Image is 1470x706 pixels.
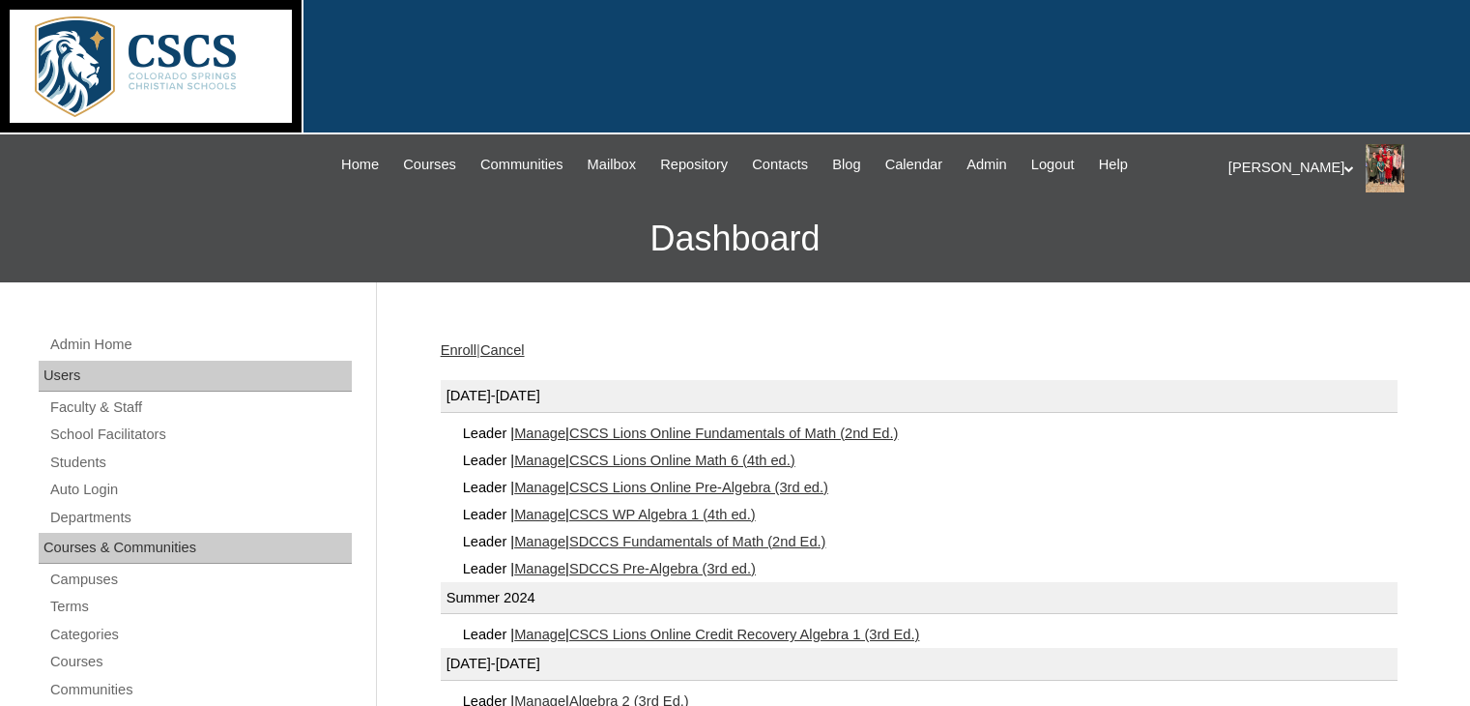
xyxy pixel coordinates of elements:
a: Terms [48,595,352,619]
a: Enroll [441,342,476,358]
a: CSCS WP Algebra 1 (4th ed.) [569,507,756,522]
a: Categories [48,623,352,647]
a: Manage [514,507,565,522]
div: [PERSON_NAME] [1228,144,1451,192]
div: Leader | | [460,501,1398,528]
span: Mailbox [588,154,637,176]
div: Leader | | [460,474,1398,501]
a: CSCS Lions Online Fundamentals of Math (2nd Ed.) [569,426,899,441]
a: Manage [514,453,565,468]
span: Help [1099,154,1128,176]
span: Home [341,154,379,176]
a: School Facilitators [48,423,352,447]
a: Courses [48,650,352,674]
a: CSCS Lions Online Credit Recovery Algebra 1 (3rd Ed.) [569,627,920,642]
div: Leader | | [460,555,1398,582]
h3: Dashboard [10,195,1460,282]
div: Leader | | [460,420,1398,447]
a: Campuses [48,568,352,592]
a: Auto Login [48,478,352,502]
a: Contacts [742,154,818,176]
span: Admin [966,154,1007,176]
a: Admin Home [48,333,352,357]
a: Communities [471,154,573,176]
a: Mailbox [578,154,647,176]
a: Faculty & Staff [48,396,352,420]
div: [DATE]-[DATE] [441,380,1398,413]
a: Courses [393,154,466,176]
a: Logout [1022,154,1084,176]
img: logo-white.png [10,10,292,123]
a: Calendar [876,154,952,176]
a: SDCCS Fundamentals of Math (2nd Ed.) [569,534,826,549]
a: Help [1089,154,1138,176]
a: Cancel [480,342,525,358]
div: Leader | | [460,528,1398,555]
span: Contacts [752,154,808,176]
span: Blog [832,154,860,176]
a: Departments [48,506,352,530]
a: Blog [822,154,870,176]
a: Admin [957,154,1017,176]
a: CSCS Lions Online Pre-Algebra (3rd ed.) [569,480,828,495]
div: Users [39,361,352,392]
a: Repository [650,154,737,176]
a: Students [48,451,352,475]
div: Leader | | [460,447,1398,474]
a: Manage [514,426,565,441]
span: Repository [660,154,728,176]
img: Stephanie Phillips [1366,144,1404,192]
a: Communities [48,678,352,702]
div: Courses & Communities [39,533,352,564]
a: Manage [514,480,565,495]
a: Manage [514,561,565,576]
span: Calendar [885,154,942,176]
span: Courses [403,154,456,176]
a: SDCCS Pre-Algebra (3rd ed.) [569,561,756,576]
div: Summer 2024 [441,582,1398,615]
a: Manage [514,534,565,549]
a: CSCS Lions Online Math 6 (4th ed.) [569,453,795,468]
div: [DATE]-[DATE] [441,648,1398,681]
a: Manage [514,627,565,642]
a: Home [331,154,389,176]
span: Communities [480,154,563,176]
div: | [441,340,1398,361]
span: Logout [1031,154,1075,176]
div: Leader | | [460,621,1398,648]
